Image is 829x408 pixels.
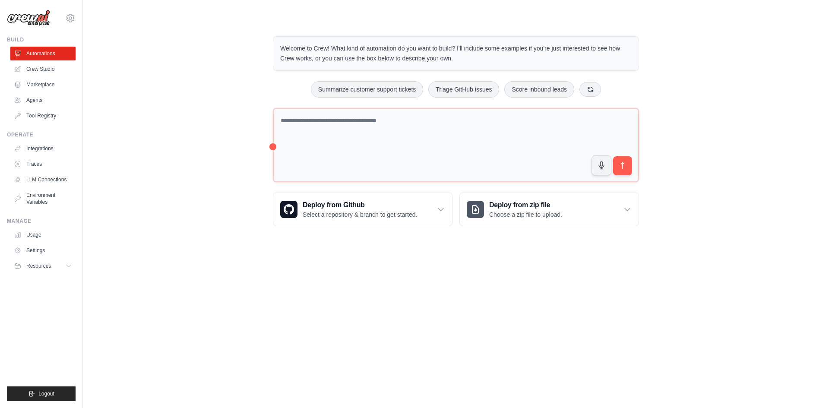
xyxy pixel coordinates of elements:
[303,200,417,210] h3: Deploy from Github
[489,210,562,219] p: Choose a zip file to upload.
[10,157,76,171] a: Traces
[10,173,76,187] a: LLM Connections
[7,218,76,225] div: Manage
[504,81,574,98] button: Score inbound leads
[311,81,423,98] button: Summarize customer support tickets
[10,62,76,76] a: Crew Studio
[26,263,51,269] span: Resources
[7,36,76,43] div: Build
[7,131,76,138] div: Operate
[10,93,76,107] a: Agents
[10,228,76,242] a: Usage
[10,259,76,273] button: Resources
[7,10,50,26] img: Logo
[10,188,76,209] a: Environment Variables
[428,81,499,98] button: Triage GitHub issues
[489,200,562,210] h3: Deploy from zip file
[280,44,632,63] p: Welcome to Crew! What kind of automation do you want to build? I'll include some examples if you'...
[10,244,76,257] a: Settings
[10,78,76,92] a: Marketplace
[7,386,76,401] button: Logout
[10,142,76,155] a: Integrations
[38,390,54,397] span: Logout
[10,109,76,123] a: Tool Registry
[10,47,76,60] a: Automations
[303,210,417,219] p: Select a repository & branch to get started.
